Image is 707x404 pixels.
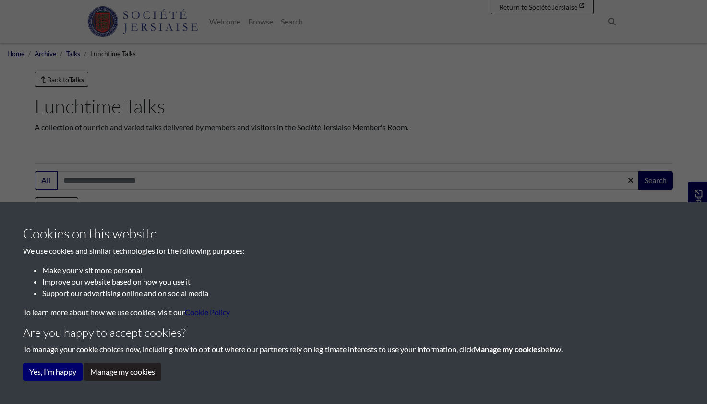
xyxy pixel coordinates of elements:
[23,363,83,381] button: Yes, I'm happy
[84,363,161,381] button: Manage my cookies
[23,344,684,355] p: To manage your cookie choices now, including how to opt out where our partners rely on legitimate...
[23,226,684,242] h3: Cookies on this website
[185,308,230,317] a: learn more about cookies
[42,287,684,299] li: Support our advertising online and on social media
[42,276,684,287] li: Improve our website based on how you use it
[23,245,684,257] p: We use cookies and similar technologies for the following purposes:
[23,307,684,318] p: To learn more about how we use cookies, visit our
[42,264,684,276] li: Make your visit more personal
[474,345,541,354] strong: Manage my cookies
[23,326,684,340] h4: Are you happy to accept cookies?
